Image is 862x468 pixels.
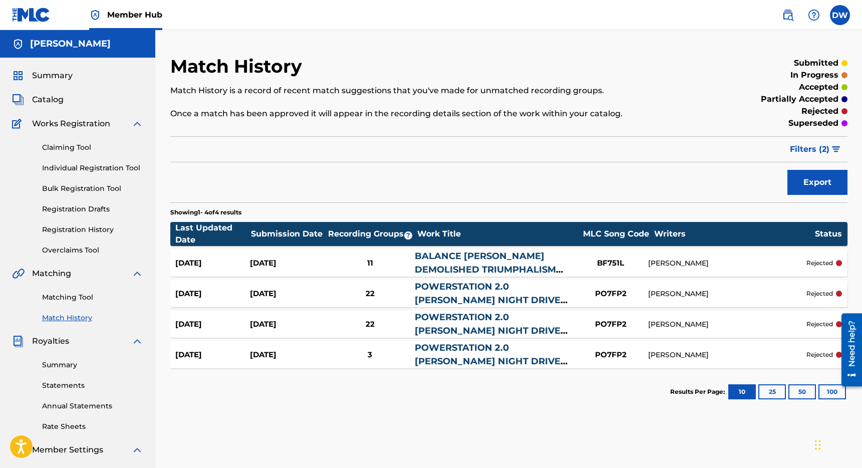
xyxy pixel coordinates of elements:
iframe: Resource Center [834,310,862,390]
img: MLC Logo [12,8,51,22]
div: User Menu [830,5,850,25]
p: Results Per Page: [670,387,727,396]
span: Filters ( 2 ) [790,143,829,155]
div: [DATE] [175,258,250,269]
div: PO7FP2 [573,349,648,361]
p: accepted [799,81,838,93]
div: Submission Date [251,228,326,240]
a: POWERSTATION 2.0 [PERSON_NAME] NIGHT DRIVE REMIX [415,281,560,319]
p: rejected [806,289,833,298]
div: BF751L [573,258,648,269]
a: Registration History [42,224,143,235]
span: Royalties [32,335,69,347]
p: rejected [801,105,838,117]
img: search [782,9,794,21]
span: Catalog [32,94,64,106]
div: 22 [325,319,415,330]
div: [PERSON_NAME] [648,319,806,330]
img: Royalties [12,335,24,347]
a: BALANCE [PERSON_NAME] DEMOLISHED TRIUMPHALISM REMIX [415,251,556,289]
div: MLC Song Code [579,228,654,240]
div: Drag [815,430,821,460]
a: Rate Sheets [42,421,143,432]
div: PO7FP2 [573,319,648,330]
div: [DATE] [250,258,325,269]
div: Last Updated Date [175,222,250,246]
p: Once a match has been approved it will appear in the recording details section of the work within... [170,108,692,120]
img: expand [131,268,143,280]
div: Work Title [417,228,578,240]
p: rejected [806,350,833,359]
button: 50 [788,384,816,399]
a: Summary [42,360,143,370]
img: expand [131,444,143,456]
img: Accounts [12,38,24,50]
div: [PERSON_NAME] [648,258,806,269]
a: Public Search [778,5,798,25]
img: Summary [12,70,24,82]
div: [DATE] [250,288,325,300]
img: Top Rightsholder [89,9,101,21]
div: [PERSON_NAME] [648,289,806,299]
button: 100 [818,384,846,399]
a: Individual Registration Tool [42,163,143,173]
p: in progress [790,69,838,81]
div: [DATE] [175,349,250,361]
span: Member Hub [107,9,162,21]
div: [DATE] [250,349,325,361]
span: ? [404,231,412,240]
div: Writers [654,228,814,240]
img: help [808,9,820,21]
div: Help [804,5,824,25]
p: Match History is a record of recent match suggestions that you've made for unmatched recording gr... [170,85,692,97]
div: [DATE] [175,319,250,330]
h2: Match History [170,55,307,78]
div: [DATE] [175,288,250,300]
a: Overclaims Tool [42,245,143,256]
p: partially accepted [761,93,838,105]
a: CatalogCatalog [12,94,64,106]
a: POWERSTATION 2.0 [PERSON_NAME] NIGHT DRIVE REMIX [415,312,560,350]
img: expand [131,335,143,347]
button: Filters (2) [784,137,847,162]
div: PO7FP2 [573,288,648,300]
a: Claiming Tool [42,142,143,153]
a: Annual Statements [42,401,143,411]
p: Showing 1 - 4 of 4 results [170,208,241,217]
a: Bulk Registration Tool [42,183,143,194]
a: Registration Drafts [42,204,143,214]
a: SummarySummary [12,70,73,82]
span: Works Registration [32,118,110,130]
div: 22 [325,288,415,300]
a: Statements [42,380,143,391]
div: Status [815,228,842,240]
div: Recording Groups [327,228,417,240]
a: POWERSTATION 2.0 [PERSON_NAME] NIGHT DRIVE REMIX [415,342,560,380]
button: 10 [728,384,756,399]
span: Summary [32,70,73,82]
button: Export [787,170,847,195]
img: Catalog [12,94,24,106]
img: expand [131,118,143,130]
img: filter [832,146,840,152]
div: 11 [325,258,415,269]
span: Member Settings [32,444,103,456]
p: rejected [806,259,833,268]
a: Match History [42,313,143,323]
iframe: Chat Widget [812,420,862,468]
div: [DATE] [250,319,325,330]
p: submitted [794,57,838,69]
div: 3 [325,349,415,361]
div: [PERSON_NAME] [648,350,806,360]
span: Matching [32,268,71,280]
button: 25 [758,384,786,399]
h5: David M. Williams [30,38,111,50]
a: Matching Tool [42,292,143,303]
p: superseded [788,117,838,129]
img: Works Registration [12,118,25,130]
img: Matching [12,268,25,280]
p: rejected [806,320,833,329]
